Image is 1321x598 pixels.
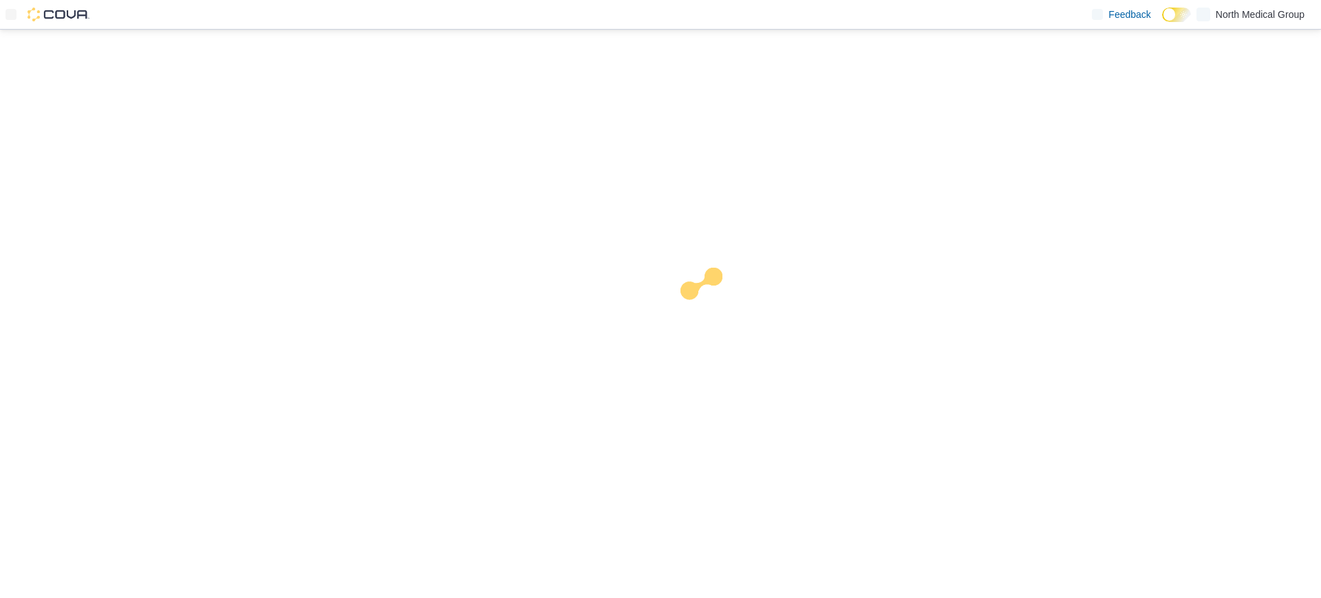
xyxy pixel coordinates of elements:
[1108,8,1150,21] span: Feedback
[1162,8,1191,22] input: Dark Mode
[28,8,89,21] img: Cova
[660,257,764,361] img: cova-loader
[1086,1,1156,28] a: Feedback
[1162,22,1163,23] span: Dark Mode
[1216,6,1304,23] p: North Medical Group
